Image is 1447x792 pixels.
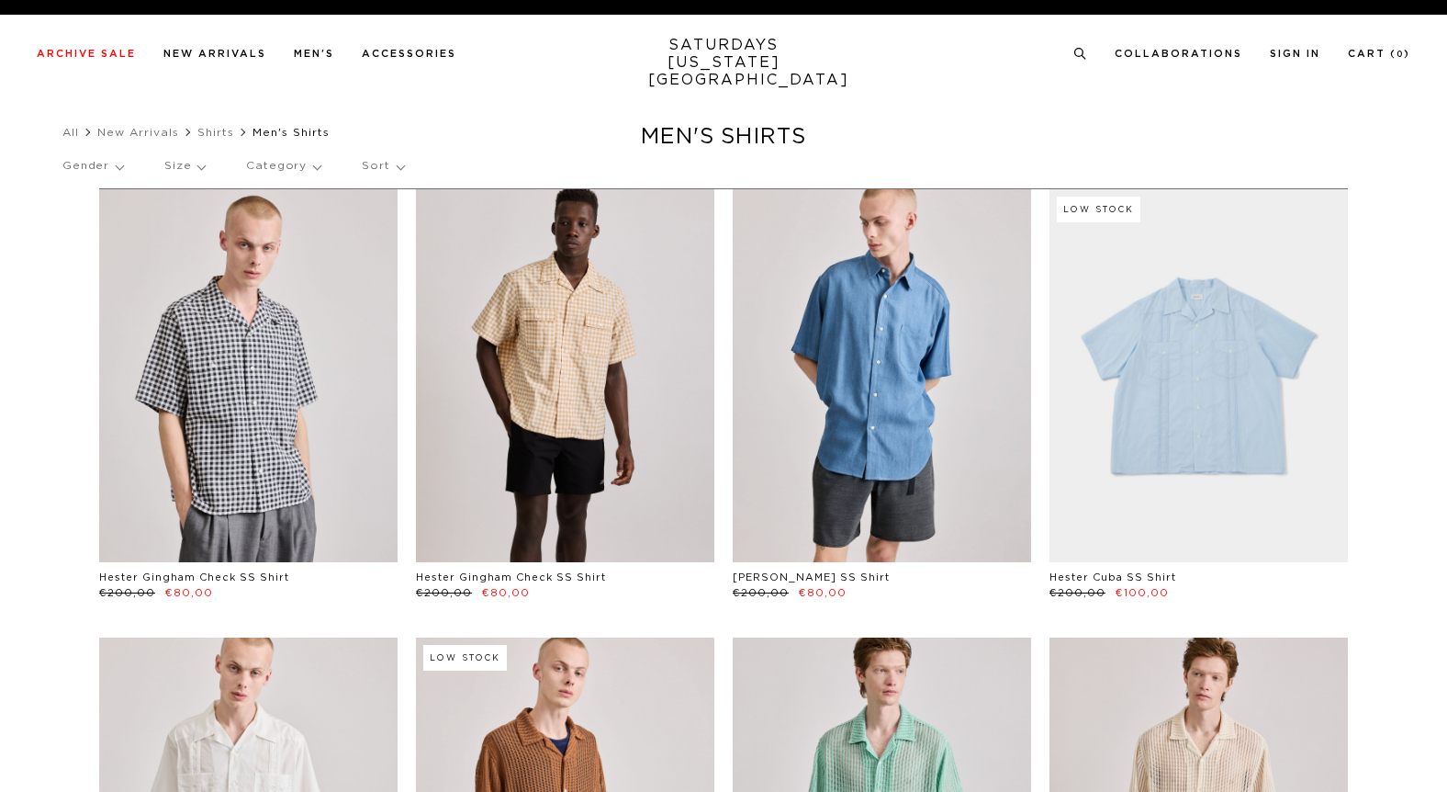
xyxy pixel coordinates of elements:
a: Accessories [362,49,456,59]
span: €80,00 [165,588,213,598]
span: €80,00 [482,588,530,598]
span: €100,00 [1116,588,1169,598]
a: [PERSON_NAME] SS Shirt [733,572,890,583]
span: €200,00 [416,588,472,598]
div: Low Stock [1057,197,1140,222]
a: New Arrivals [97,127,179,138]
a: Archive Sale [37,49,136,59]
div: Low Stock [423,645,507,671]
a: New Arrivals [163,49,266,59]
a: Hester Cuba SS Shirt [1049,572,1176,583]
small: 0 [1397,51,1404,59]
span: €200,00 [99,588,155,598]
a: Cart (0) [1348,49,1410,59]
a: SATURDAYS[US_STATE][GEOGRAPHIC_DATA] [648,37,800,89]
span: €200,00 [733,588,789,598]
a: Collaborations [1115,49,1242,59]
p: Category [246,145,320,187]
a: Sign In [1270,49,1320,59]
a: Hester Gingham Check SS Shirt [416,572,606,583]
a: Men's [294,49,334,59]
p: Sort [362,145,403,187]
span: €200,00 [1049,588,1105,598]
a: Shirts [197,127,234,138]
p: Size [164,145,205,187]
a: All [62,127,79,138]
a: Hester Gingham Check SS Shirt [99,572,289,583]
span: €80,00 [799,588,847,598]
p: Gender [62,145,123,187]
span: Men's Shirts [252,127,330,138]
